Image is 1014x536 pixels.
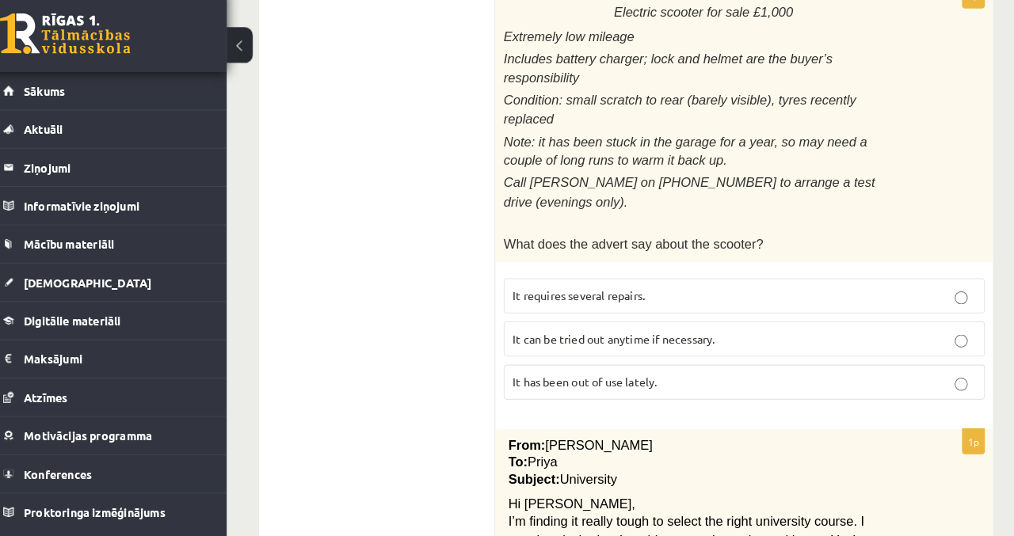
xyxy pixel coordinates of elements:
span: Motivācijas programma [40,431,166,445]
span: It can be tried out anytime if necessary. [516,336,712,351]
a: Ziņojumi [21,159,218,196]
span: [PERSON_NAME] [547,440,652,454]
a: Maksājumi [21,345,218,382]
legend: Informatīvie ziņojumi [40,196,218,233]
a: Informatīvie ziņojumi [21,196,218,233]
a: Rīgas 1. Tālmācības vidusskola [17,28,144,67]
a: Proktoringa izmēģinājums [21,494,218,530]
span: What does the advert say about the scooter? [507,245,759,259]
a: Aktuāli [21,122,218,158]
span: Extremely low mileage [507,44,634,57]
span: Note: it has been stuck in the garage for a year, so may need a couple of long runs to warm it ba... [507,146,860,177]
span: Konferences [40,468,107,482]
input: It requires several repairs. [945,298,958,310]
a: [DEMOGRAPHIC_DATA] [21,271,218,307]
span: Digitālie materiāli [40,319,135,333]
a: Konferences [21,457,218,493]
input: It can be tried out anytime if necessary. [945,340,958,352]
p: 1p [952,431,974,456]
span: Includes battery charger; lock and helmet are the buyer’s responsibility [507,65,826,97]
legend: Maksājumi [40,345,218,382]
span: Call [PERSON_NAME] on [PHONE_NUMBER] to arrange a test drive (evenings only). [507,185,867,217]
a: Mācību materiāli [21,234,218,270]
span: Electric scooter for sale £1,000 [614,20,788,33]
span: [DEMOGRAPHIC_DATA] [40,282,165,296]
span: Subject: [512,473,562,487]
input: It has been out of use lately. [945,382,958,394]
span: Proktoringa izmēģinājums [40,505,178,519]
span: It has been out of use lately. [516,378,656,393]
a: Atzīmes [21,382,218,419]
span: Atzīmes [40,393,83,408]
span: University [562,473,617,487]
span: Condition: small scratch to rear (barely visible), tyres recently replaced [507,105,849,137]
span: Mācību materiāli [40,245,128,259]
span: Aktuāli [40,133,78,147]
span: Hi [PERSON_NAME], [512,497,635,511]
legend: Ziņojumi [40,159,218,196]
span: Priya [530,457,558,470]
span: Sākums [40,96,81,110]
span: To: [512,457,531,470]
a: Digitālie materiāli [21,308,218,344]
span: It requires several repairs. [516,295,644,309]
a: Sākums [21,85,218,121]
span: From: [512,440,547,454]
a: Motivācijas programma [21,420,218,456]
